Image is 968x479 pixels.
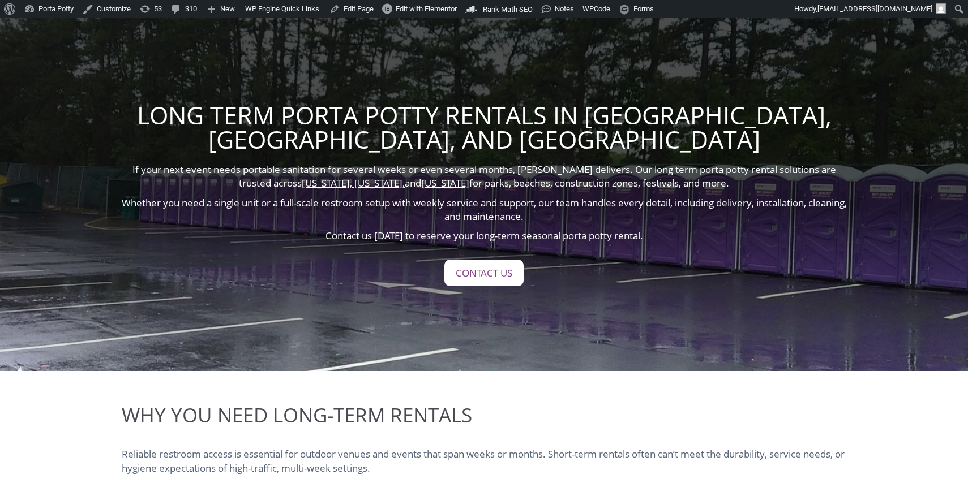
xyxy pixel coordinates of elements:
[116,103,852,152] h2: Long Term Porta Potty Rentals in [GEOGRAPHIC_DATA], [GEOGRAPHIC_DATA], and [GEOGRAPHIC_DATA]
[302,176,352,189] a: [US_STATE],
[444,260,524,286] a: CONTACT US
[122,447,845,474] span: Reliable restroom access is essential for outdoor venues and events that span weeks or months. Sh...
[122,196,847,223] span: Whether you need a single unit or a full-scale restroom setup with weekly service and support, ou...
[923,434,968,479] button: Live Chat
[817,5,932,13] span: [EMAIL_ADDRESS][DOMAIN_NAME]
[122,405,846,425] h2: Why You Need Long-Term Rentals
[132,163,836,189] span: If your next event needs portable sanitation for several weeks or even several months, [PERSON_NA...
[483,5,533,14] span: Rank Math SEO
[354,176,405,189] a: [US_STATE],
[396,5,457,13] span: Edit with Elementor
[325,229,643,242] span: Contact us [DATE] to reserve your long-term seasonal porta potty rental.
[421,176,469,189] a: [US_STATE]
[456,268,512,278] span: CONTACT US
